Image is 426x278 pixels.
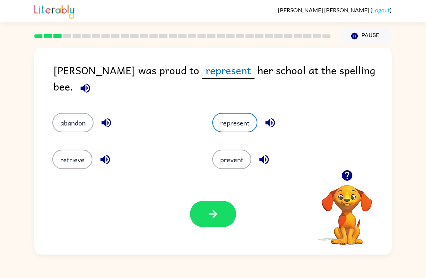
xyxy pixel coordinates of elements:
[212,113,257,132] button: represent
[311,174,383,246] video: Your browser must support playing .mp4 files to use Literably. Please try using another browser.
[202,62,255,79] span: represent
[212,150,251,169] button: prevent
[278,6,370,13] span: [PERSON_NAME] [PERSON_NAME]
[372,6,390,13] a: Logout
[278,6,392,13] div: ( )
[52,113,94,132] button: abandon
[339,28,392,44] button: Pause
[53,62,392,98] div: [PERSON_NAME] was proud to her school at the spelling bee.
[34,3,74,19] img: Literably
[52,150,92,169] button: retrieve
